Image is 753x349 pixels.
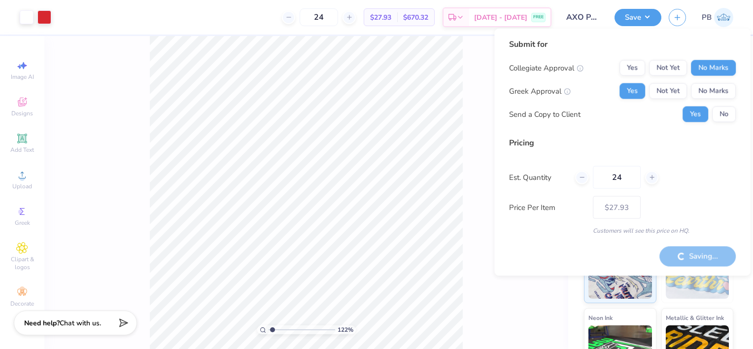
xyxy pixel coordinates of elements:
[338,325,353,334] span: 122 %
[12,182,32,190] span: Upload
[588,313,613,323] span: Neon Ink
[593,166,641,189] input: – –
[509,137,736,149] div: Pricing
[509,85,571,97] div: Greek Approval
[691,60,736,76] button: No Marks
[649,60,687,76] button: Not Yet
[666,313,724,323] span: Metallic & Glitter Ink
[509,202,585,213] label: Price Per Item
[712,106,736,122] button: No
[615,9,661,26] button: Save
[702,8,733,27] a: PB
[370,12,391,23] span: $27.93
[403,12,428,23] span: $670.32
[10,300,34,308] span: Decorate
[702,12,712,23] span: PB
[15,219,30,227] span: Greek
[474,12,527,23] span: [DATE] - [DATE]
[714,8,733,27] img: Peter Bazzini
[509,62,583,73] div: Collegiate Approval
[509,226,736,235] div: Customers will see this price on HQ.
[649,83,687,99] button: Not Yet
[691,83,736,99] button: No Marks
[619,83,645,99] button: Yes
[5,255,39,271] span: Clipart & logos
[533,14,544,21] span: FREE
[60,318,101,328] span: Chat with us.
[11,109,33,117] span: Designs
[509,108,581,120] div: Send a Copy to Client
[509,38,736,50] div: Submit for
[11,73,34,81] span: Image AI
[683,106,708,122] button: Yes
[10,146,34,154] span: Add Text
[509,172,568,183] label: Est. Quantity
[24,318,60,328] strong: Need help?
[300,8,338,26] input: – –
[559,7,607,27] input: Untitled Design
[619,60,645,76] button: Yes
